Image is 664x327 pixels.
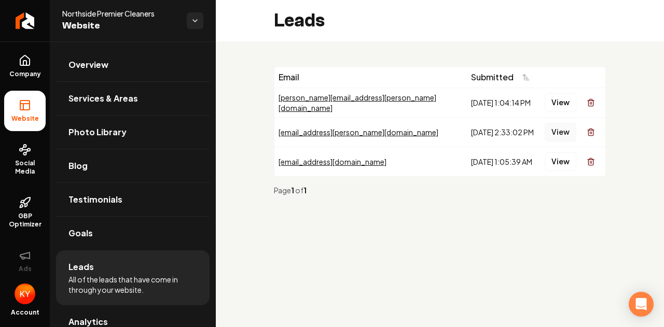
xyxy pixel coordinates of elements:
[56,183,210,216] a: Testimonials
[68,126,127,138] span: Photo Library
[62,8,178,19] span: Northside Premier Cleaners
[16,12,35,29] img: Rebolt Logo
[629,292,654,317] div: Open Intercom Messenger
[279,157,463,167] div: [EMAIL_ADDRESS][DOMAIN_NAME]
[471,127,536,137] div: [DATE] 2:33:02 PM
[279,71,463,83] div: Email
[274,10,325,31] h2: Leads
[68,59,108,71] span: Overview
[68,261,94,273] span: Leads
[279,92,463,113] div: [PERSON_NAME][EMAIL_ADDRESS][PERSON_NAME][DOMAIN_NAME]
[5,70,45,78] span: Company
[56,116,210,149] a: Photo Library
[15,283,35,304] img: Katherine Yanez
[545,152,576,171] button: View
[4,46,46,87] a: Company
[56,217,210,250] a: Goals
[471,68,536,87] button: Submitted
[68,274,197,295] span: All of the leads that have come in through your website.
[4,135,46,184] a: Social Media
[279,127,463,137] div: [EMAIL_ADDRESS][PERSON_NAME][DOMAIN_NAME]
[545,123,576,141] button: View
[56,82,210,115] a: Services & Areas
[471,71,514,83] span: Submitted
[7,115,43,123] span: Website
[471,97,536,108] div: [DATE] 1:04:14 PM
[4,241,46,281] button: Ads
[11,308,39,317] span: Account
[62,19,178,33] span: Website
[545,93,576,112] button: View
[4,159,46,176] span: Social Media
[68,227,93,239] span: Goals
[56,149,210,182] a: Blog
[291,186,295,195] strong: 1
[295,186,303,195] span: of
[68,193,122,206] span: Testimonials
[68,160,88,172] span: Blog
[56,48,210,81] a: Overview
[4,188,46,237] a: GBP Optimizer
[471,157,536,167] div: [DATE] 1:05:39 AM
[4,212,46,229] span: GBP Optimizer
[15,283,35,304] button: Open user button
[274,186,291,195] span: Page
[303,186,307,195] strong: 1
[68,92,138,105] span: Services & Areas
[15,265,36,273] span: Ads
